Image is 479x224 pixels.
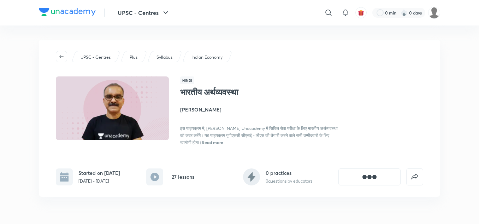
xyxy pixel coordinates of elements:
[180,76,194,84] span: Hindi
[113,6,174,20] button: UPSC - Centres
[202,139,223,145] span: Read more
[39,8,96,16] img: Company Logo
[180,87,296,97] h1: भारतीय अर्थव्यवस्था
[79,54,112,61] a: UPSC - Centres
[266,178,312,184] p: 0 questions by educators
[78,169,120,177] h6: Started on [DATE]
[190,54,224,61] a: Indian Economy
[180,106,338,113] h4: [PERSON_NAME]
[401,9,408,16] img: streak
[406,168,423,185] button: false
[39,8,96,18] a: Company Logo
[156,54,172,61] p: Syllabus
[355,7,367,18] button: avatar
[338,168,401,185] button: [object Object]
[358,10,364,16] img: avatar
[129,54,139,61] a: Plus
[266,169,312,177] h6: 0 practices
[180,126,338,145] span: इस पाठ्यक्रम में, [PERSON_NAME] Unacademy में सिविल सेवा परीक्षा के लिए भारतीय अर्थव्यवस्था को कव...
[81,54,111,61] p: UPSC - Centres
[155,54,174,61] a: Syllabus
[78,178,120,184] p: [DATE] - [DATE]
[55,76,170,141] img: Thumbnail
[130,54,137,61] p: Plus
[428,7,440,19] img: amit tripathi
[172,173,194,180] h6: 27 lessons
[191,54,223,61] p: Indian Economy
